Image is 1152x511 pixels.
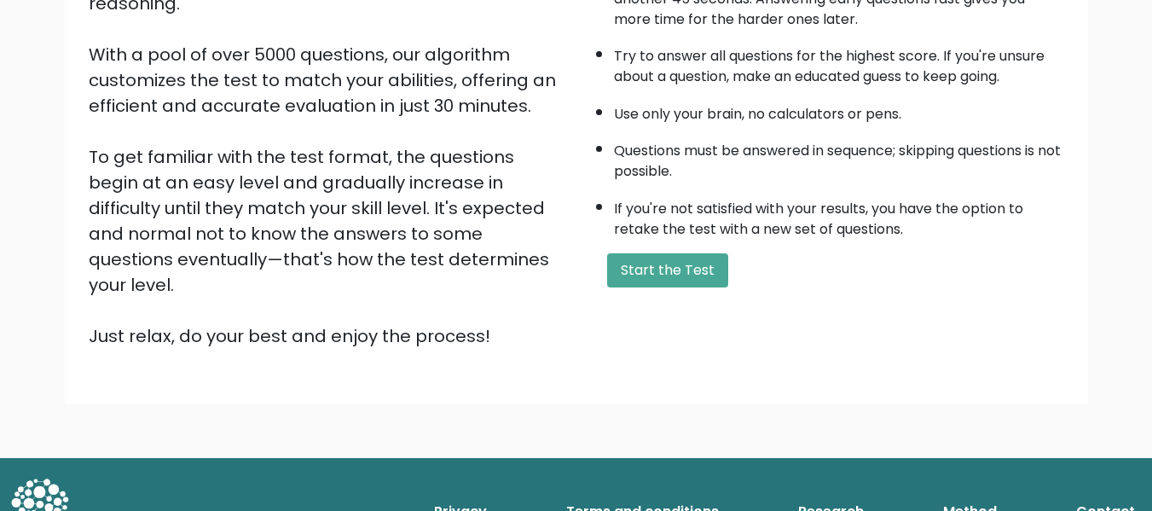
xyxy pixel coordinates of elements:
[614,132,1064,182] li: Questions must be answered in sequence; skipping questions is not possible.
[614,38,1064,87] li: Try to answer all questions for the highest score. If you're unsure about a question, make an edu...
[614,96,1064,125] li: Use only your brain, no calculators or pens.
[607,253,728,287] button: Start the Test
[614,190,1064,240] li: If you're not satisfied with your results, you have the option to retake the test with a new set ...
